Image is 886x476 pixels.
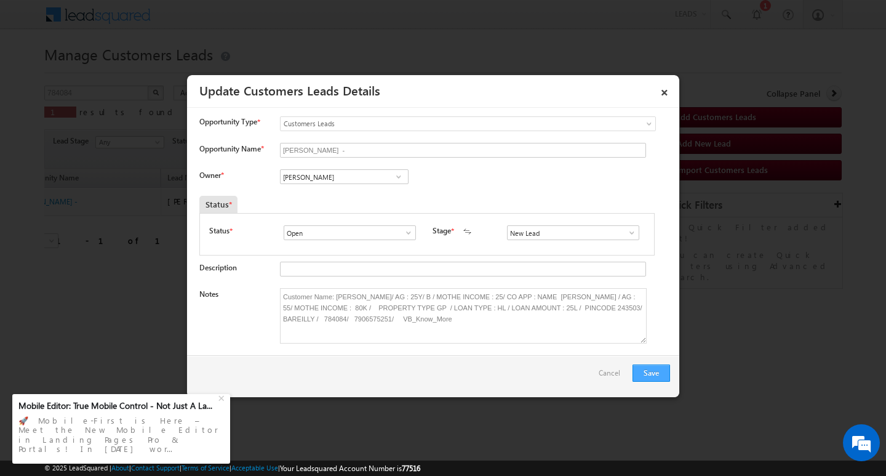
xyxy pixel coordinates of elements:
textarea: Type your message and hit 'Enter' [16,114,225,369]
a: Show All Items [621,227,636,239]
a: Terms of Service [182,464,229,472]
label: Stage [433,225,451,236]
span: Customers Leads [281,118,605,129]
a: Acceptable Use [231,464,278,472]
input: Type to Search [284,225,416,240]
a: Contact Support [131,464,180,472]
label: Notes [199,289,218,299]
input: Type to Search [507,225,639,240]
a: Cancel [599,365,626,388]
label: Description [199,263,237,272]
div: 🚀 Mobile-First is Here – Meet the New Mobile Editor in Landing Pages Pro & Portals! In [DATE] wor... [18,412,224,458]
input: Type to Search [280,169,409,184]
a: Show All Items [391,171,406,183]
span: 77516 [402,464,420,473]
div: Status [199,196,237,213]
a: Show All Items [397,227,413,239]
label: Owner [199,171,223,180]
img: d_60004797649_company_0_60004797649 [21,65,52,81]
label: Status [209,225,229,236]
span: © 2025 LeadSquared | | | | | [44,462,420,474]
a: About [111,464,129,472]
span: Opportunity Type [199,116,257,127]
span: Your Leadsquared Account Number is [280,464,420,473]
div: Chat with us now [64,65,207,81]
a: Customers Leads [280,116,656,131]
label: Opportunity Name [199,144,263,153]
div: Minimize live chat window [202,6,231,36]
div: Mobile Editor: True Mobile Control - Not Just A La... [18,400,217,411]
a: × [654,79,675,101]
button: Save [633,365,670,382]
div: + [215,390,230,405]
a: Update Customers Leads Details [199,81,380,99]
em: Start Chat [167,379,223,396]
